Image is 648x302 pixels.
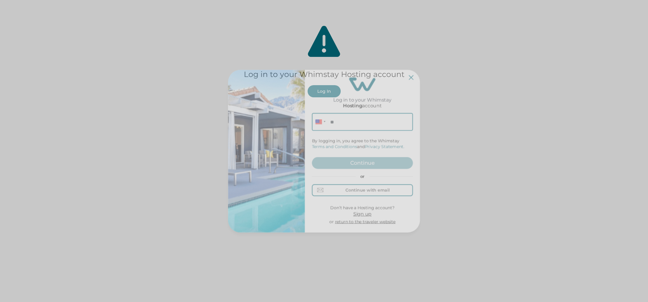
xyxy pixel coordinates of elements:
div: United States: + 1 [312,113,327,130]
img: auth-banner [228,70,305,232]
a: return to the traveler website [335,219,395,224]
button: Continue [312,157,413,169]
div: Continue with email [346,188,390,193]
p: or [329,219,396,224]
p: or [312,174,413,179]
a: Privacy Statement. [365,144,404,149]
p: account [343,103,382,109]
button: Close [409,75,414,80]
button: Continue with email [312,184,413,196]
h2: Log in to your Whimstay [333,91,392,102]
span: Sign up [353,211,371,217]
a: Terms and Conditions [312,144,357,149]
p: Hosting [343,103,362,109]
p: By logging in, you agree to the Whimstay and [312,138,413,150]
img: login-logo [349,78,376,91]
p: Don’t have a Hosting account? [329,205,396,210]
